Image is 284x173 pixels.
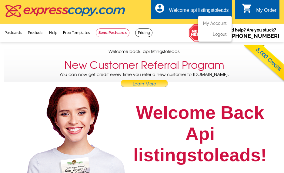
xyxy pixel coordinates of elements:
[49,31,57,35] a: Help
[169,8,229,16] div: Welcome api listingstoleads
[242,7,276,14] a: shopping_cart My Order
[213,32,227,37] a: Logout
[220,27,279,39] span: Need help? Are you stuck?
[242,3,252,14] i: shopping_cart
[132,102,269,166] h1: Welcome Back Api listingstoleads!
[64,59,224,72] h3: New Customer Referral Program
[230,33,279,39] a: [PHONE_NUMBER]
[189,24,207,42] img: help
[256,8,276,16] div: My Order
[120,80,168,89] a: Learn More
[203,21,227,26] a: My Account
[28,31,44,35] a: Products
[63,31,90,35] a: Free Templates
[109,48,180,55] span: Welcome back, api listingstoleads.
[5,31,22,35] a: Postcards
[154,3,165,14] i: account_circle
[220,33,279,39] span: Call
